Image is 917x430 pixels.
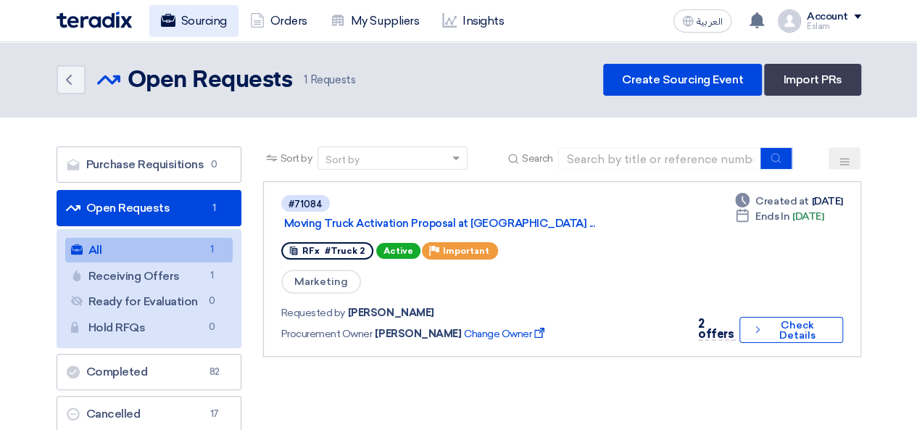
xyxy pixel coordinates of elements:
[57,146,241,183] a: Purchase Requisitions0
[348,305,434,321] span: [PERSON_NAME]
[778,9,801,33] img: profile_test.png
[57,354,241,390] a: Completed82
[149,5,238,37] a: Sourcing
[755,209,789,224] span: Ends In
[65,315,233,340] a: Hold RFQs
[128,66,293,95] h2: Open Requests
[697,17,723,27] span: العربية
[325,152,360,168] div: Sort by
[375,326,461,342] span: [PERSON_NAME]
[302,246,320,256] span: RFx
[204,320,221,335] span: 0
[807,22,861,30] div: Eslam
[764,64,860,96] a: Import PRs
[673,9,731,33] button: العربية
[65,238,233,262] a: All
[281,270,361,294] span: Marketing
[57,12,132,28] img: Teradix logo
[281,305,345,321] span: Requested by
[431,5,515,37] a: Insights
[206,365,223,379] span: 82
[376,243,420,259] span: Active
[281,151,312,166] span: Sort by
[558,148,761,170] input: Search by title or reference number
[57,190,241,226] a: Open Requests1
[739,317,842,343] button: Check Details
[206,201,223,215] span: 1
[65,264,233,289] a: Receiving Offers
[304,72,355,88] span: Requests
[284,217,647,230] a: Moving Truck Activation Proposal at [GEOGRAPHIC_DATA] ...
[807,11,848,23] div: Account
[522,151,552,166] span: Search
[204,242,221,257] span: 1
[206,407,223,421] span: 17
[603,64,762,96] a: Create Sourcing Event
[204,294,221,309] span: 0
[735,209,823,224] div: [DATE]
[206,157,223,172] span: 0
[755,194,808,209] span: Created at
[698,317,734,341] span: 2 offers
[65,289,233,314] a: Ready for Evaluation
[304,73,307,86] span: 1
[443,246,489,256] span: Important
[204,268,221,284] span: 1
[238,5,319,37] a: Orders
[319,5,431,37] a: My Suppliers
[281,326,373,342] span: Procurement Owner
[735,194,842,209] div: [DATE]
[289,199,323,209] div: #71084
[325,246,365,256] span: #Truck 2
[464,326,547,342] span: Change Owner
